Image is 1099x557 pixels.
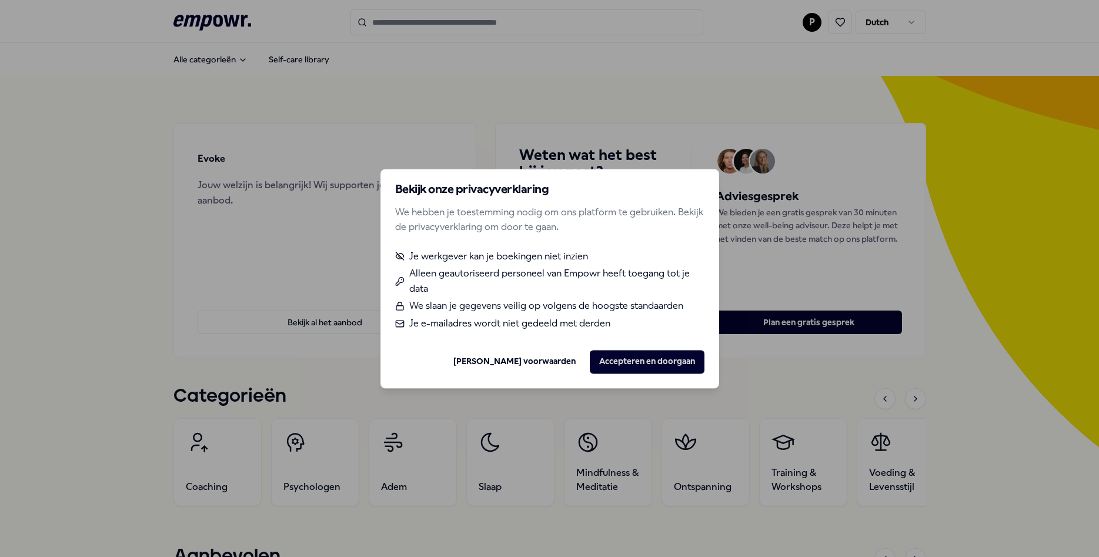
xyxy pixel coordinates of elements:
[395,266,704,296] li: Alleen geautoriseerd personeel van Empowr heeft toegang tot je data
[395,205,704,235] p: We hebben je toestemming nodig om ons platform te gebruiken. Bekijk de privacyverklaring om door ...
[453,355,576,368] a: [PERSON_NAME] voorwaarden
[590,350,704,373] button: Accepteren en doorgaan
[395,299,704,314] li: We slaan je gegevens veilig op volgens de hoogste standaarden
[395,316,704,331] li: Je e-mailadres wordt niet gedeeld met derden
[444,350,585,373] button: [PERSON_NAME] voorwaarden
[395,249,704,264] li: Je werkgever kan je boekingen niet inzien
[395,184,704,195] h2: Bekijk onze privacyverklaring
